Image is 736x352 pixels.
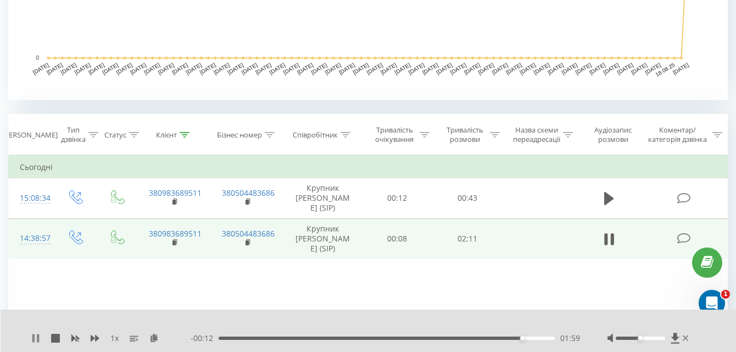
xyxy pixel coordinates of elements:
[110,333,119,344] span: 1 x
[143,62,161,75] text: [DATE]
[101,62,119,75] text: [DATE]
[283,218,362,259] td: Крупник [PERSON_NAME] (SIP)
[363,178,433,219] td: 00:12
[645,125,710,144] div: Коментар/категорія дзвінка
[149,228,202,239] a: 380983689511
[520,336,525,340] div: Accessibility label
[310,62,328,75] text: [DATE]
[115,62,133,75] text: [DATE]
[630,62,648,75] text: [DATE]
[380,62,398,75] text: [DATE]
[432,218,503,259] td: 02:11
[547,62,565,75] text: [DATE]
[87,62,105,75] text: [DATE]
[254,62,272,75] text: [DATE]
[213,62,231,75] text: [DATE]
[352,62,370,75] text: [DATE]
[324,62,342,75] text: [DATE]
[32,62,50,75] text: [DATE]
[156,130,177,140] div: Клієнт
[46,62,64,75] text: [DATE]
[512,125,560,144] div: Назва схеми переадресації
[644,62,662,75] text: [DATE]
[638,336,643,340] div: Accessibility label
[185,62,203,75] text: [DATE]
[393,62,411,75] text: [DATE]
[560,62,578,75] text: [DATE]
[366,62,384,75] text: [DATE]
[199,62,217,75] text: [DATE]
[129,62,147,75] text: [DATE]
[104,130,126,140] div: Статус
[505,62,523,75] text: [DATE]
[616,62,634,75] text: [DATE]
[283,178,362,219] td: Крупник [PERSON_NAME] (SIP)
[586,125,640,144] div: Аудіозапис розмови
[672,62,690,75] text: [DATE]
[699,290,725,316] iframe: Intercom live chat
[222,228,275,239] a: 380504483686
[20,228,42,249] div: 14:38:57
[372,125,417,144] div: Тривалість очікування
[654,62,676,78] text: 18.08.25
[477,62,495,75] text: [DATE]
[518,62,537,75] text: [DATE]
[408,62,426,75] text: [DATE]
[449,62,467,75] text: [DATE]
[560,333,580,344] span: 01:59
[59,62,77,75] text: [DATE]
[491,62,509,75] text: [DATE]
[602,62,620,75] text: [DATE]
[171,62,189,75] text: [DATE]
[721,290,730,299] span: 1
[217,130,262,140] div: Бізнес номер
[293,130,338,140] div: Співробітник
[191,333,219,344] span: - 00:12
[157,62,175,75] text: [DATE]
[9,156,728,178] td: Сьогодні
[432,178,503,219] td: 00:43
[36,55,39,61] text: 0
[533,62,551,75] text: [DATE]
[226,62,244,75] text: [DATE]
[222,188,275,198] a: 380504483686
[282,62,300,75] text: [DATE]
[61,125,86,144] div: Тип дзвінка
[463,62,481,75] text: [DATE]
[296,62,314,75] text: [DATE]
[575,62,593,75] text: [DATE]
[421,62,439,75] text: [DATE]
[363,218,433,259] td: 00:08
[435,62,453,75] text: [DATE]
[20,188,42,209] div: 15:08:34
[268,62,286,75] text: [DATE]
[74,62,92,75] text: [DATE]
[2,130,58,140] div: [PERSON_NAME]
[442,125,487,144] div: Тривалість розмови
[338,62,356,75] text: [DATE]
[149,188,202,198] a: 380983689511
[241,62,259,75] text: [DATE]
[588,62,606,75] text: [DATE]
